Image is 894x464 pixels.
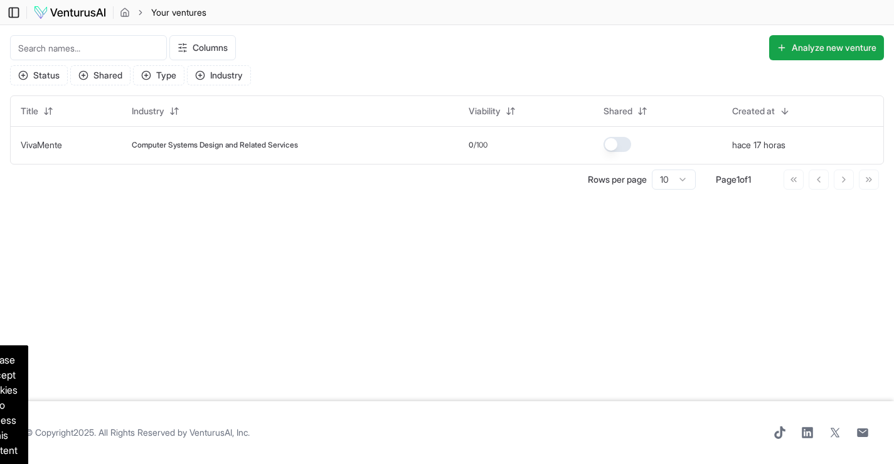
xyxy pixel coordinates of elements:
button: Status [10,65,68,85]
button: Viability [461,101,523,121]
span: of [740,174,748,185]
button: Shared [596,101,655,121]
span: 0 [469,140,474,150]
p: Rows per page [588,173,647,186]
button: Columns [169,35,236,60]
span: 1 [737,174,740,185]
button: Created at [725,101,797,121]
button: Shared [70,65,130,85]
span: Viability [469,105,501,117]
a: VenturusAI, Inc [189,427,248,438]
span: Page [716,174,737,185]
span: Shared [604,105,632,117]
button: Analyze new venture [769,35,884,60]
nav: breadcrumb [120,6,206,19]
button: VivaMente [21,139,62,151]
button: Industry [124,101,187,121]
button: Industry [187,65,251,85]
input: Search names... [10,35,167,60]
span: Industry [132,105,164,117]
span: 1 [748,174,751,185]
span: Your ventures [151,6,206,19]
span: Created at [732,105,775,117]
button: hace 17 horas [732,139,785,151]
span: © Copyright 2025 . All Rights Reserved by . [25,426,250,439]
a: VivaMente [21,139,62,150]
button: Type [133,65,184,85]
span: Title [21,105,38,117]
span: Computer Systems Design and Related Services [132,140,298,150]
img: logo [33,5,107,20]
button: Title [13,101,61,121]
span: /100 [474,140,487,150]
